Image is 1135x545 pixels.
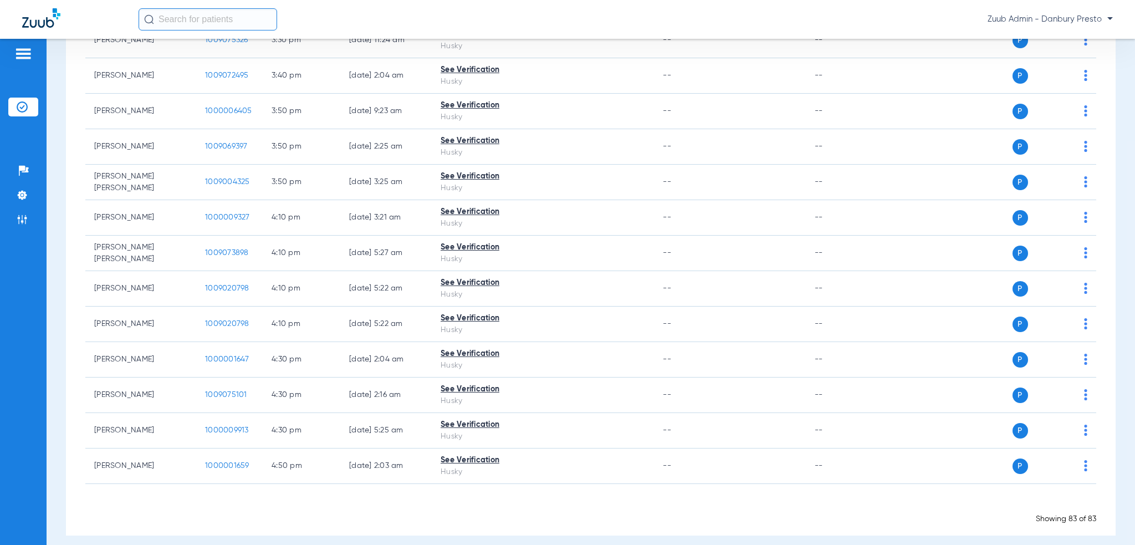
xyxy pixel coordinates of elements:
img: group-dot-blue.svg [1084,460,1087,471]
div: See Verification [441,313,645,324]
td: -- [806,58,881,94]
span: -- [663,213,671,221]
img: group-dot-blue.svg [1084,425,1087,436]
td: [DATE] 5:27 AM [340,236,432,271]
img: group-dot-blue.svg [1084,212,1087,223]
td: [DATE] 5:25 AM [340,413,432,449]
td: -- [806,307,881,342]
span: 1009075326 [205,36,248,44]
img: group-dot-blue.svg [1084,389,1087,400]
td: [DATE] 2:16 AM [340,378,432,413]
img: hamburger-icon [14,47,32,60]
span: P [1013,33,1028,48]
span: P [1013,246,1028,261]
span: 1000009327 [205,213,250,221]
td: [DATE] 3:21 AM [340,200,432,236]
span: Zuub Admin - Danbury Presto [988,14,1113,25]
td: 4:30 PM [263,413,340,449]
span: P [1013,68,1028,84]
div: Husky [441,40,645,52]
td: 4:10 PM [263,236,340,271]
span: P [1013,139,1028,155]
td: 4:10 PM [263,200,340,236]
td: -- [806,23,881,58]
span: P [1013,104,1028,119]
span: -- [663,107,671,115]
td: [DATE] 9:23 AM [340,94,432,129]
div: See Verification [441,419,645,431]
span: 1009020798 [205,320,249,328]
iframe: Chat Widget [1080,492,1135,545]
td: 3:30 PM [263,23,340,58]
span: P [1013,175,1028,190]
span: -- [663,426,671,434]
div: Husky [441,431,645,442]
span: P [1013,459,1028,474]
img: Zuub Logo [22,8,60,28]
td: [DATE] 2:04 AM [340,58,432,94]
div: See Verification [441,171,645,182]
div: See Verification [441,135,645,147]
span: -- [663,36,671,44]
img: group-dot-blue.svg [1084,354,1087,365]
span: -- [663,178,671,186]
div: See Verification [441,206,645,218]
td: [PERSON_NAME] [PERSON_NAME] [85,165,196,200]
span: P [1013,210,1028,226]
div: Husky [441,360,645,371]
span: 1000006405 [205,107,252,115]
img: group-dot-blue.svg [1084,283,1087,294]
span: -- [663,320,671,328]
td: [PERSON_NAME] [85,271,196,307]
img: group-dot-blue.svg [1084,70,1087,81]
td: [DATE] 2:25 AM [340,129,432,165]
span: 1000001647 [205,355,249,363]
div: Husky [441,289,645,300]
span: -- [663,72,671,79]
div: See Verification [441,64,645,76]
div: Husky [441,324,645,336]
div: See Verification [441,242,645,253]
td: 3:50 PM [263,165,340,200]
span: -- [663,142,671,150]
span: 1000001659 [205,462,249,470]
td: 4:50 PM [263,449,340,484]
div: Husky [441,111,645,123]
div: Husky [441,182,645,194]
input: Search for patients [139,8,277,30]
td: [DATE] 5:22 AM [340,271,432,307]
td: [PERSON_NAME] [PERSON_NAME] [85,236,196,271]
div: See Verification [441,277,645,289]
td: 4:10 PM [263,307,340,342]
img: Search Icon [144,14,154,24]
td: -- [806,271,881,307]
td: [PERSON_NAME] [85,342,196,378]
div: See Verification [441,348,645,360]
span: Showing 83 of 83 [1036,515,1096,523]
span: P [1013,281,1028,297]
div: Husky [441,466,645,478]
span: 1009075101 [205,391,247,399]
td: -- [806,449,881,484]
td: [PERSON_NAME] [85,378,196,413]
div: Husky [441,253,645,265]
span: P [1013,388,1028,403]
img: group-dot-blue.svg [1084,247,1087,258]
span: 1009020798 [205,284,249,292]
td: [PERSON_NAME] [85,58,196,94]
div: Husky [441,218,645,230]
span: -- [663,355,671,363]
td: [DATE] 5:22 AM [340,307,432,342]
td: -- [806,94,881,129]
td: -- [806,342,881,378]
td: 3:50 PM [263,94,340,129]
div: See Verification [441,455,645,466]
span: 1009004325 [205,178,250,186]
td: -- [806,200,881,236]
td: [PERSON_NAME] [85,307,196,342]
img: group-dot-blue.svg [1084,141,1087,152]
td: [DATE] 11:24 AM [340,23,432,58]
td: -- [806,378,881,413]
span: 1009069397 [205,142,248,150]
